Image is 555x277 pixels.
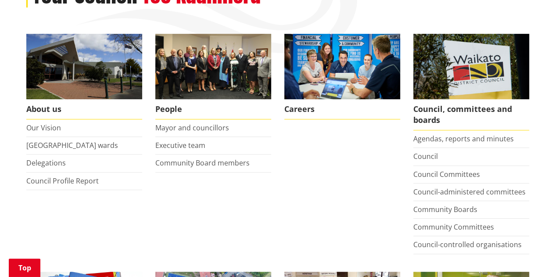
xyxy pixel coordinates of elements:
[26,123,61,133] a: Our Vision
[284,34,400,119] a: Careers
[155,140,205,150] a: Executive team
[155,99,271,119] span: People
[26,34,142,119] a: WDC Building 0015 About us
[413,34,529,99] img: Waikato-District-Council-sign
[284,34,400,99] img: Office staff in meeting - Career page
[26,99,142,119] span: About us
[413,99,529,130] span: Council, committees and boards
[413,205,477,214] a: Community Boards
[26,34,142,99] img: WDC Building 0015
[26,140,118,150] a: [GEOGRAPHIC_DATA] wards
[155,34,271,119] a: 2022 Council People
[155,158,250,168] a: Community Board members
[413,187,526,197] a: Council-administered committees
[413,240,522,249] a: Council-controlled organisations
[413,169,480,179] a: Council Committees
[155,123,229,133] a: Mayor and councillors
[413,34,529,130] a: Waikato-District-Council-sign Council, committees and boards
[284,99,400,119] span: Careers
[413,134,514,144] a: Agendas, reports and minutes
[9,259,40,277] a: Top
[26,176,99,186] a: Council Profile Report
[26,158,66,168] a: Delegations
[515,240,546,272] iframe: Messenger Launcher
[413,222,494,232] a: Community Committees
[413,151,438,161] a: Council
[155,34,271,99] img: 2022 Council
